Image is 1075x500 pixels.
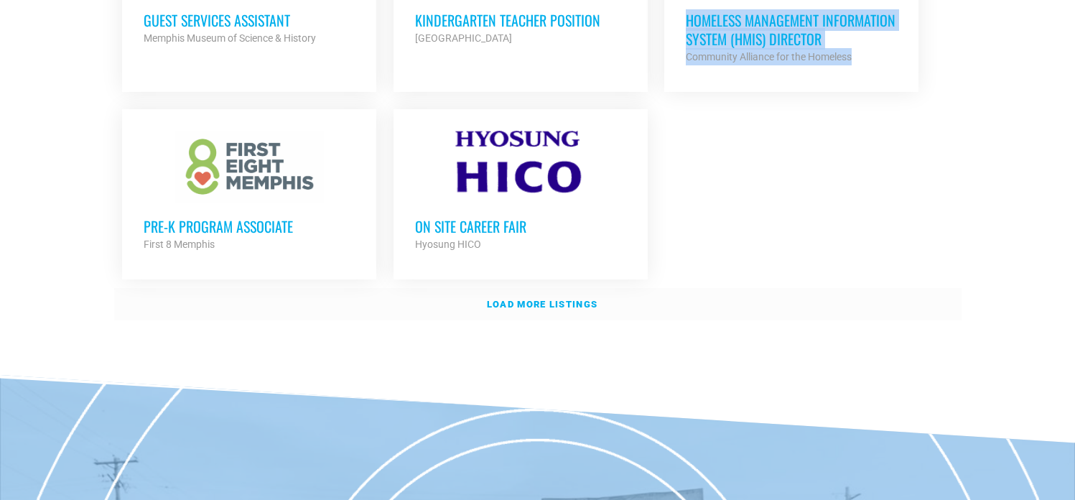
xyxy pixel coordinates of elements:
strong: Load more listings [487,299,597,310]
strong: Community Alliance for the Homeless [686,51,852,62]
h3: On Site Career Fair [415,217,626,236]
strong: Hyosung HICO [415,239,481,250]
strong: [GEOGRAPHIC_DATA] [415,32,512,44]
h3: Pre-K Program Associate [144,217,355,236]
a: Pre-K Program Associate First 8 Memphis [122,109,376,274]
strong: Memphis Museum of Science & History [144,32,316,44]
a: Load more listings [114,288,962,321]
a: On Site Career Fair Hyosung HICO [394,109,648,274]
h3: Homeless Management Information System (HMIS) Director [686,11,897,48]
h3: Kindergarten Teacher Position [415,11,626,29]
strong: First 8 Memphis [144,239,215,250]
h3: Guest Services Assistant [144,11,355,29]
